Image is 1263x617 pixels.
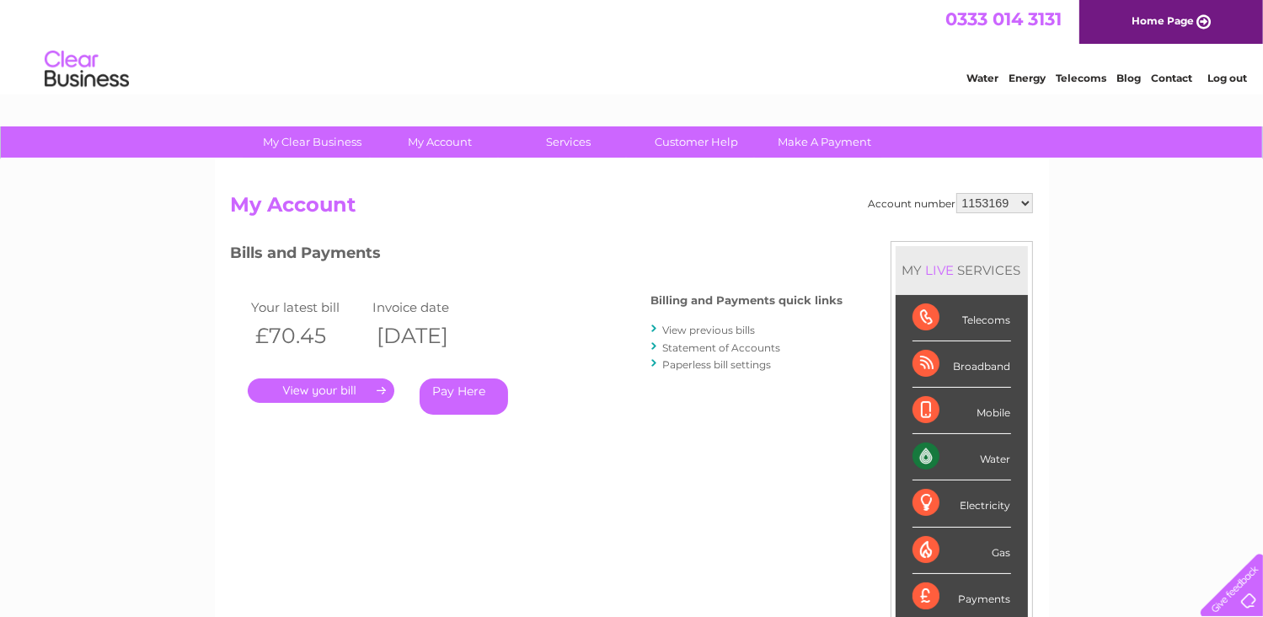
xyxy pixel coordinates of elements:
[248,319,369,353] th: £70.45
[1009,72,1046,84] a: Energy
[231,193,1033,225] h2: My Account
[912,434,1011,480] div: Water
[912,480,1011,527] div: Electricity
[1207,72,1247,84] a: Log out
[912,295,1011,341] div: Telecoms
[1116,72,1141,84] a: Blog
[755,126,894,158] a: Make A Payment
[44,44,130,95] img: logo.png
[627,126,766,158] a: Customer Help
[663,324,756,336] a: View previous bills
[248,378,394,403] a: .
[1056,72,1106,84] a: Telecoms
[912,528,1011,574] div: Gas
[912,388,1011,434] div: Mobile
[1151,72,1192,84] a: Contact
[248,296,369,319] td: Your latest bill
[234,9,1030,82] div: Clear Business is a trading name of Verastar Limited (registered in [GEOGRAPHIC_DATA] No. 3667643...
[945,8,1062,30] a: 0333 014 3131
[368,319,490,353] th: [DATE]
[869,193,1033,213] div: Account number
[499,126,638,158] a: Services
[663,341,781,354] a: Statement of Accounts
[651,294,843,307] h4: Billing and Payments quick links
[663,358,772,371] a: Paperless bill settings
[243,126,382,158] a: My Clear Business
[896,246,1028,294] div: MY SERVICES
[231,241,843,271] h3: Bills and Payments
[371,126,510,158] a: My Account
[368,296,490,319] td: Invoice date
[912,341,1011,388] div: Broadband
[420,378,508,415] a: Pay Here
[966,72,998,84] a: Water
[923,262,958,278] div: LIVE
